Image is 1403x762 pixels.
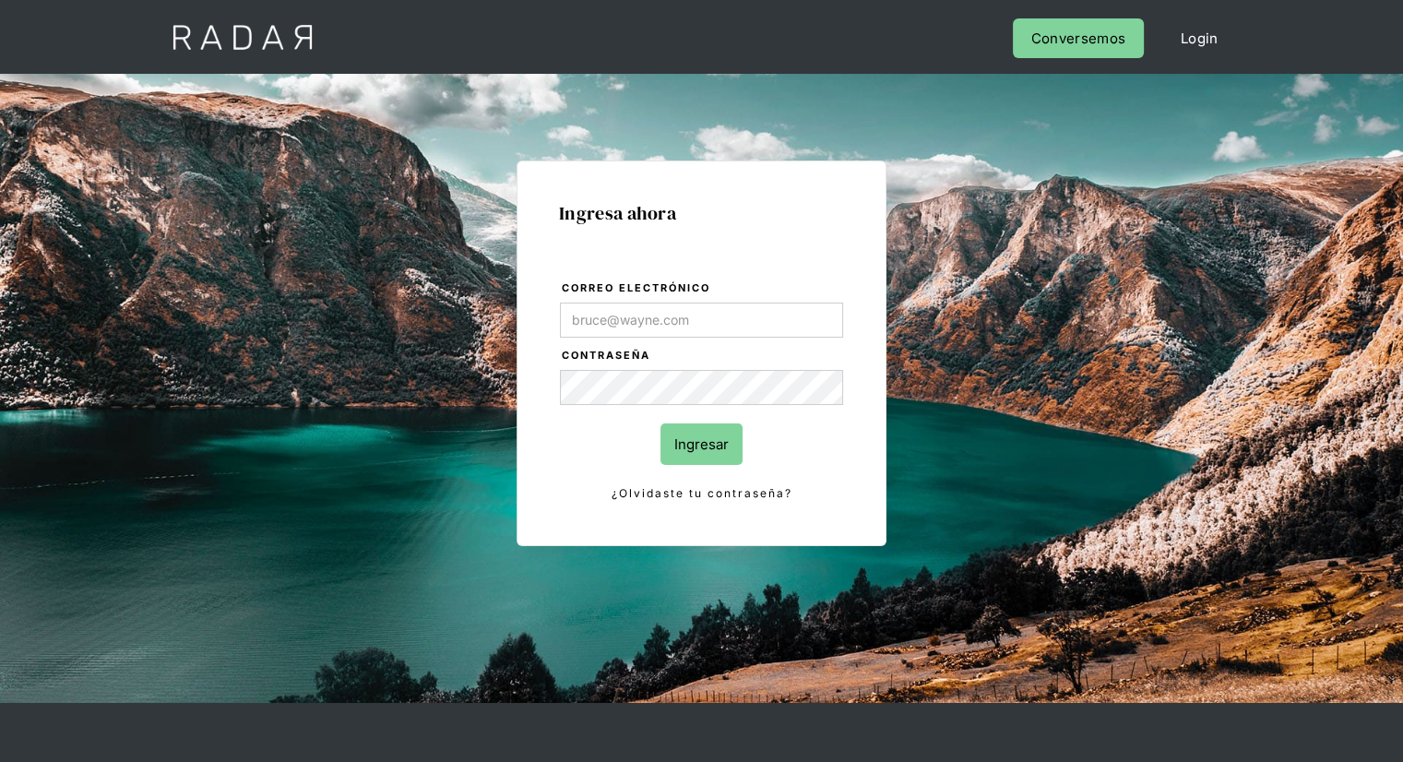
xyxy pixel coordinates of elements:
[560,303,843,338] input: bruce@wayne.com
[559,203,844,223] h1: Ingresa ahora
[562,280,843,298] label: Correo electrónico
[1162,18,1237,58] a: Login
[1013,18,1144,58] a: Conversemos
[559,279,844,504] form: Login Form
[560,483,843,504] a: ¿Olvidaste tu contraseña?
[660,423,743,465] input: Ingresar
[562,347,843,365] label: Contraseña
